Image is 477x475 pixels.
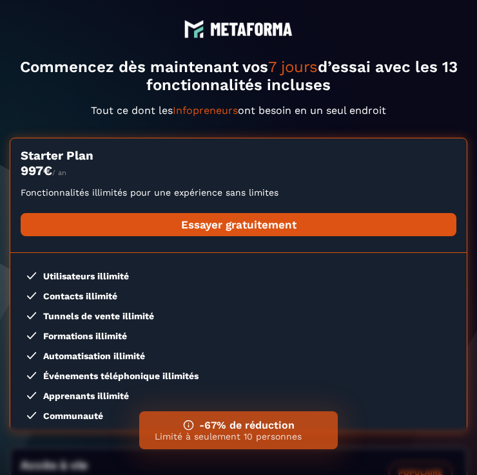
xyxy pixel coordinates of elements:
img: checked [26,372,37,379]
h3: Starter Plan [21,149,456,163]
span: 7 jours [268,58,318,76]
p: Limité à seulement 10 personnes [155,431,322,442]
img: checked [26,412,37,419]
img: checked [26,352,37,359]
h1: Commencez dès maintenant vos d’essai avec les 13 fonctionnalités incluses [10,58,467,94]
p: Tout ce dont les ont besoin en un seul endroit [10,104,467,116]
li: Formations illimité [26,331,451,341]
span: / an [52,169,66,177]
p: Fonctionnalités illimités pour une expérience sans limites [21,187,456,198]
h3: -67% de réduction [155,419,322,431]
img: checked [26,312,37,319]
img: checked [26,392,37,399]
img: logo [184,19,204,39]
img: checked [26,272,37,279]
img: checked [26,292,37,299]
li: Communauté [26,411,451,421]
li: Apprenants illimité [26,391,451,401]
li: Événements téléphonique illimités [26,371,451,381]
img: ifno [183,420,194,431]
li: Automatisation illimité [26,351,451,361]
a: Essayer gratuitement [21,213,456,236]
money: 997 [21,163,52,178]
img: checked [26,332,37,339]
li: Contacts illimité [26,291,451,301]
li: Tunnels de vente illimité [26,311,451,321]
img: logo [210,23,293,36]
li: Utilisateurs illimité [26,271,451,281]
span: Infopreneurs [173,104,238,116]
currency: € [43,163,52,178]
